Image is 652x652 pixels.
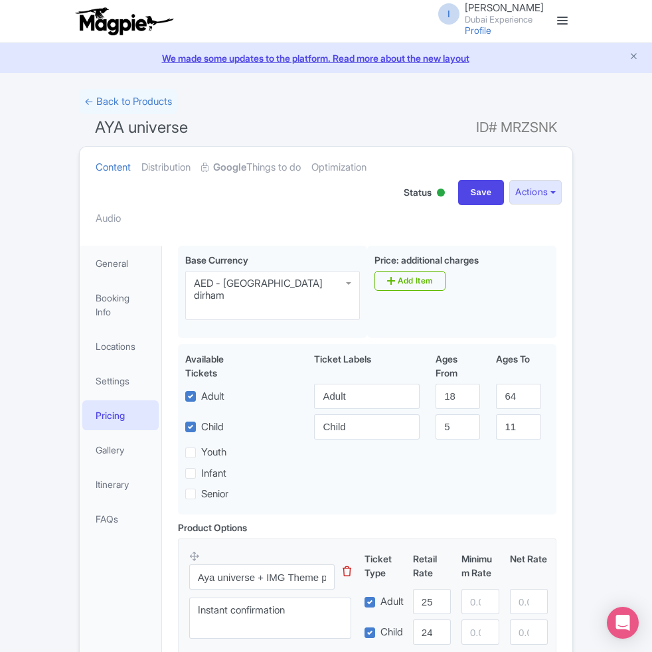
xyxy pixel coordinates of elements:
[82,283,159,327] a: Booking Info
[141,147,191,189] a: Distribution
[178,521,247,534] div: Product Options
[465,25,491,36] a: Profile
[476,114,557,141] span: ID# MRZSNK
[434,183,448,204] div: Active
[314,384,420,409] input: Adult
[185,352,226,380] div: Available Tickets
[79,89,177,115] a: ← Back to Products
[72,7,175,36] img: logo-ab69f6fb50320c5b225c76a69d11143b.png
[82,248,159,278] a: General
[461,619,499,645] input: 0.0
[456,552,505,580] div: Minimum Rate
[510,619,548,645] input: 0.0
[96,198,121,240] a: Audio
[461,589,499,614] input: 0.0
[428,352,488,380] div: Ages From
[82,469,159,499] a: Itinerary
[189,598,351,639] textarea: Instant confirmation
[314,414,420,440] input: Child
[201,420,224,435] label: Child
[404,185,432,199] span: Status
[509,180,562,204] button: Actions
[458,180,505,205] input: Save
[8,51,644,65] a: We made some updates to the platform. Read more about the new layout
[408,552,456,580] div: Retail Rate
[201,487,228,502] label: Senior
[82,366,159,396] a: Settings
[607,607,639,639] div: Open Intercom Messenger
[82,504,159,534] a: FAQs
[311,147,367,189] a: Optimization
[413,619,451,645] input: 0.0
[185,254,248,266] span: Base Currency
[82,331,159,361] a: Locations
[82,400,159,430] a: Pricing
[374,253,479,267] label: Price: additional charges
[82,435,159,465] a: Gallery
[629,50,639,65] button: Close announcement
[413,589,451,614] input: 0.0
[430,3,544,24] a: I [PERSON_NAME] Dubai Experience
[201,147,301,189] a: GoogleThings to do
[465,15,544,24] small: Dubai Experience
[213,160,246,175] strong: Google
[465,1,544,14] span: [PERSON_NAME]
[488,352,548,380] div: Ages To
[359,552,408,580] div: Ticket Type
[306,352,428,380] div: Ticket Labels
[194,278,351,301] div: AED - [GEOGRAPHIC_DATA] dirham
[96,147,131,189] a: Content
[438,3,459,25] span: I
[95,118,188,137] span: AYA universe
[189,564,335,590] input: Option Name
[380,625,403,640] label: Child
[201,466,226,481] label: Infant
[201,445,226,460] label: Youth
[505,552,553,580] div: Net Rate
[380,594,404,610] label: Adult
[510,589,548,614] input: 0.0
[374,271,446,291] a: Add Item
[201,389,224,404] label: Adult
